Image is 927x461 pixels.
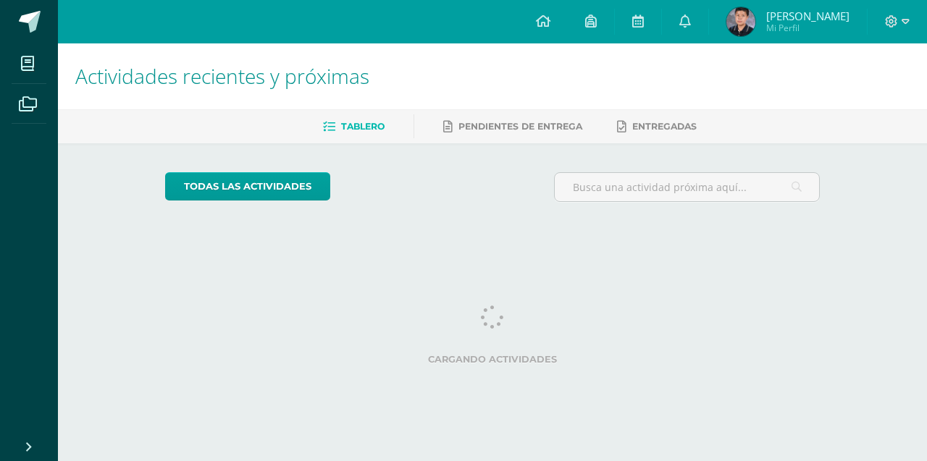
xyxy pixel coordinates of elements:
[632,121,697,132] span: Entregadas
[75,62,369,90] span: Actividades recientes y próximas
[443,115,582,138] a: Pendientes de entrega
[617,115,697,138] a: Entregadas
[165,354,821,365] label: Cargando actividades
[766,22,850,34] span: Mi Perfil
[323,115,385,138] a: Tablero
[165,172,330,200] a: todas las Actividades
[766,9,850,23] span: [PERSON_NAME]
[458,121,582,132] span: Pendientes de entrega
[726,7,755,36] img: d07548d7d567e4a66b21b6c86b3e1c42.png
[341,121,385,132] span: Tablero
[555,173,820,201] input: Busca una actividad próxima aquí...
